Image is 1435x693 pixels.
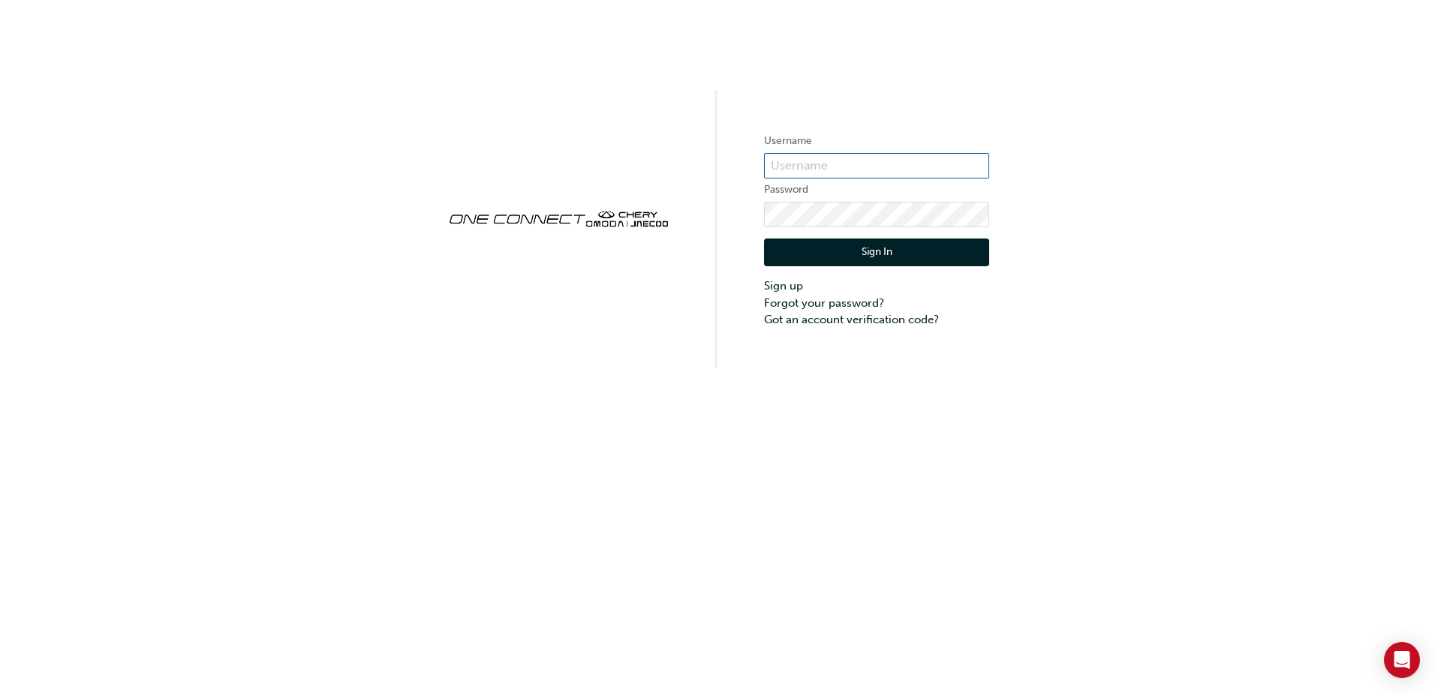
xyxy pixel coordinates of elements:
a: Sign up [764,277,989,295]
div: Open Intercom Messenger [1384,642,1420,678]
a: Got an account verification code? [764,311,989,328]
input: Username [764,153,989,178]
label: Password [764,181,989,199]
img: oneconnect [446,198,671,237]
button: Sign In [764,238,989,267]
label: Username [764,132,989,150]
a: Forgot your password? [764,295,989,312]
